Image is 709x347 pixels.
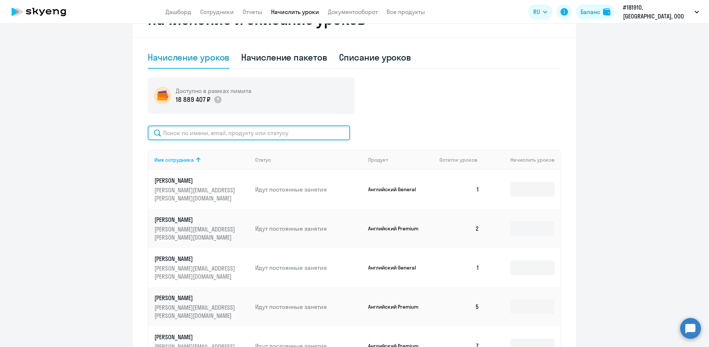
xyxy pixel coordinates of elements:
[176,87,251,95] h5: Доступно в рамках лимита
[328,8,378,16] a: Документооборот
[255,264,362,272] p: Идут постоянные занятия
[154,186,237,202] p: [PERSON_NAME][EMAIL_ADDRESS][PERSON_NAME][DOMAIN_NAME]
[576,4,615,19] button: Балансbalance
[619,3,703,21] button: #181910, [GEOGRAPHIC_DATA], ООО
[439,157,485,163] div: Остаток уроков
[154,294,249,320] a: [PERSON_NAME][PERSON_NAME][EMAIL_ADDRESS][PERSON_NAME][DOMAIN_NAME]
[533,7,540,16] span: RU
[154,225,237,241] p: [PERSON_NAME][EMAIL_ADDRESS][PERSON_NAME][DOMAIN_NAME]
[148,51,229,63] div: Начисление уроков
[387,8,425,16] a: Все продукты
[255,157,271,163] div: Статус
[148,10,561,28] h2: Начисление и списание уроков
[368,303,424,310] p: Английский Premium
[154,176,237,185] p: [PERSON_NAME]
[154,255,237,263] p: [PERSON_NAME]
[368,264,424,271] p: Английский General
[368,225,424,232] p: Английский Premium
[176,95,210,104] p: 18 889 407 ₽
[154,303,237,320] p: [PERSON_NAME][EMAIL_ADDRESS][PERSON_NAME][DOMAIN_NAME]
[241,51,327,63] div: Начисление пакетов
[154,255,249,281] a: [PERSON_NAME][PERSON_NAME][EMAIL_ADDRESS][PERSON_NAME][DOMAIN_NAME]
[368,157,388,163] div: Продукт
[255,185,362,193] p: Идут постоянные занятия
[434,170,485,209] td: 1
[485,150,561,170] th: Начислить уроков
[580,7,600,16] div: Баланс
[154,216,237,224] p: [PERSON_NAME]
[439,157,477,163] span: Остаток уроков
[368,186,424,193] p: Английский General
[434,248,485,287] td: 1
[154,333,237,341] p: [PERSON_NAME]
[271,8,319,16] a: Начислить уроки
[255,303,362,311] p: Идут постоянные занятия
[603,8,610,16] img: balance
[154,87,171,104] img: wallet-circle.png
[434,209,485,248] td: 2
[368,157,434,163] div: Продукт
[154,157,249,163] div: Имя сотрудника
[434,287,485,326] td: 5
[255,224,362,233] p: Идут постоянные занятия
[339,51,411,63] div: Списание уроков
[623,3,692,21] p: #181910, [GEOGRAPHIC_DATA], ООО
[154,294,237,302] p: [PERSON_NAME]
[154,176,249,202] a: [PERSON_NAME][PERSON_NAME][EMAIL_ADDRESS][PERSON_NAME][DOMAIN_NAME]
[154,216,249,241] a: [PERSON_NAME][PERSON_NAME][EMAIL_ADDRESS][PERSON_NAME][DOMAIN_NAME]
[154,157,194,163] div: Имя сотрудника
[200,8,234,16] a: Сотрудники
[154,264,237,281] p: [PERSON_NAME][EMAIL_ADDRESS][PERSON_NAME][DOMAIN_NAME]
[528,4,552,19] button: RU
[255,157,362,163] div: Статус
[165,8,191,16] a: Дашборд
[148,126,350,140] input: Поиск по имени, email, продукту или статусу
[243,8,262,16] a: Отчеты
